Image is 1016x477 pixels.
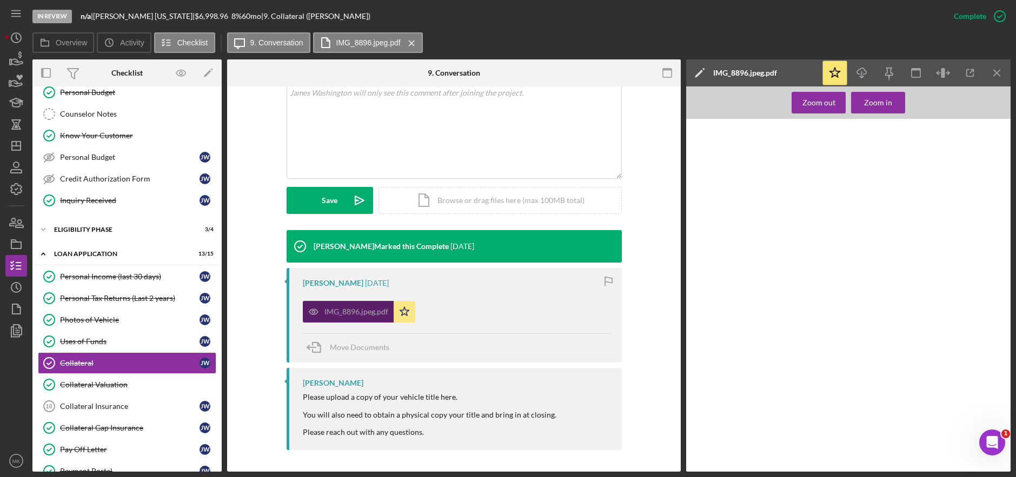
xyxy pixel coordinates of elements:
div: J W [200,293,210,304]
div: Please reach out with any questions. [303,428,556,436]
span: Move Documents [330,342,389,352]
div: Credit Authorization Form [60,174,200,183]
button: Zoom out [792,92,846,113]
button: Overview [32,32,94,53]
div: IMG_8896.jpeg.pdf [713,69,777,77]
div: Checklist [111,69,143,77]
time: 2025-08-13 03:21 [450,242,474,251]
div: Payment Portal [60,467,200,475]
div: Inquiry Received [60,196,200,205]
div: J W [200,152,210,163]
div: J W [200,401,210,412]
button: Complete [943,5,1011,27]
div: Complete [954,5,986,27]
div: J W [200,314,210,325]
div: Please upload a copy of your vehicle title here. [303,393,556,401]
div: Pay Off Letter [60,445,200,454]
div: 9. Conversation [428,69,480,77]
label: Activity [120,38,144,47]
a: 10Collateral InsuranceJW [38,395,216,417]
div: 60 mo [242,12,261,21]
div: Know Your Customer [60,131,216,140]
div: Collateral Valuation [60,380,216,389]
button: IMG_8896.jpeg.pdf [303,301,415,323]
div: 8 % [231,12,242,21]
button: Activity [97,32,151,53]
a: CollateralJW [38,352,216,374]
label: IMG_8896.jpeg.pdf [336,38,401,47]
tspan: 10 [45,403,52,409]
button: 9. Conversation [227,32,310,53]
div: In Review [32,10,72,23]
div: 3 / 4 [194,226,214,233]
div: Personal Tax Returns (Last 2 years) [60,294,200,303]
a: Personal Tax Returns (Last 2 years)JW [38,287,216,309]
div: | 9. Collateral ([PERSON_NAME]) [261,12,370,21]
div: J W [200,173,210,184]
a: Counselor Notes [38,103,216,125]
div: Save [322,187,337,214]
div: Personal Budget [60,88,216,97]
div: Zoom in [864,92,892,113]
div: Personal Budget [60,153,200,162]
div: 13 / 15 [194,251,214,257]
a: Personal Budget [38,82,216,103]
a: Personal BudgetJW [38,146,216,168]
button: MK [5,450,27,472]
label: 9. Conversation [250,38,303,47]
button: Move Documents [303,334,400,361]
div: J W [200,444,210,455]
div: Uses of Funds [60,337,200,346]
div: Counselor Notes [60,110,216,118]
a: Know Your Customer [38,125,216,146]
div: J W [200,466,210,476]
iframe: Intercom live chat [979,429,1005,455]
a: Inquiry ReceivedJW [38,190,216,211]
div: Loan Application [54,251,187,257]
div: J W [200,336,210,347]
div: [PERSON_NAME] [303,379,363,387]
div: Photos of Vehicle [60,315,200,324]
a: Uses of FundsJW [38,331,216,352]
div: J W [200,358,210,368]
button: Save [287,187,373,214]
div: J W [200,271,210,282]
b: n/a [81,11,91,21]
div: Eligibility Phase [54,226,187,233]
button: Checklist [154,32,215,53]
div: Personal Income (last 30 days) [60,272,200,281]
a: Collateral Gap InsuranceJW [38,417,216,439]
button: Zoom in [851,92,905,113]
div: Zoom out [802,92,835,113]
div: | [81,12,93,21]
div: J W [200,422,210,433]
a: Collateral Valuation [38,374,216,395]
div: IMG_8896.jpeg.pdf [324,307,388,316]
div: Collateral Insurance [60,402,200,411]
a: Credit Authorization FormJW [38,168,216,190]
span: 1 [1001,429,1010,438]
div: [PERSON_NAME] Marked this Complete [314,242,449,251]
a: Photos of VehicleJW [38,309,216,331]
div: [PERSON_NAME] [303,279,363,287]
div: Collateral Gap Insurance [60,424,200,432]
time: 2025-08-13 03:21 [365,279,389,287]
div: [PERSON_NAME] [US_STATE] | [93,12,195,21]
div: Collateral [60,359,200,367]
button: IMG_8896.jpeg.pdf [313,32,423,53]
a: Pay Off LetterJW [38,439,216,460]
label: Overview [56,38,87,47]
div: $6,998.96 [195,12,231,21]
div: J W [200,195,210,206]
a: Personal Income (last 30 days)JW [38,266,216,287]
div: You will also need to obtain a physical copy your title and bring in at closing. [303,411,556,419]
text: MK [12,458,21,464]
label: Checklist [177,38,208,47]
